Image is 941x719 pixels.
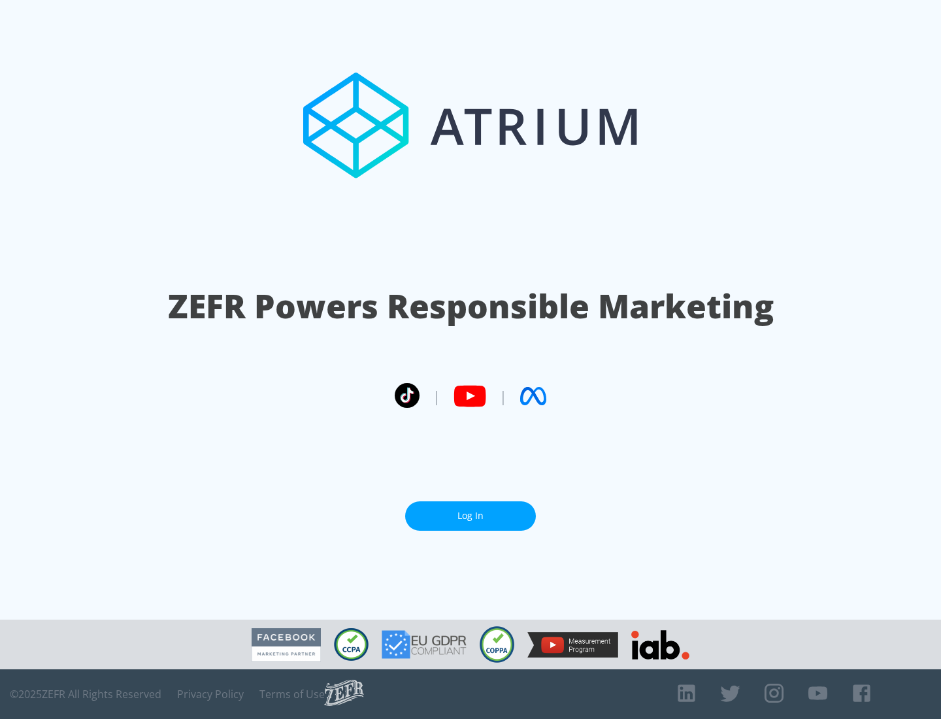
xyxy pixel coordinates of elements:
h1: ZEFR Powers Responsible Marketing [168,284,774,329]
img: IAB [631,630,689,660]
img: Facebook Marketing Partner [252,628,321,661]
span: | [499,386,507,406]
span: © 2025 ZEFR All Rights Reserved [10,688,161,701]
span: | [433,386,440,406]
a: Terms of Use [259,688,325,701]
img: GDPR Compliant [382,630,467,659]
a: Log In [405,501,536,531]
img: COPPA Compliant [480,626,514,663]
img: YouTube Measurement Program [527,632,618,658]
a: Privacy Policy [177,688,244,701]
img: CCPA Compliant [334,628,369,661]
